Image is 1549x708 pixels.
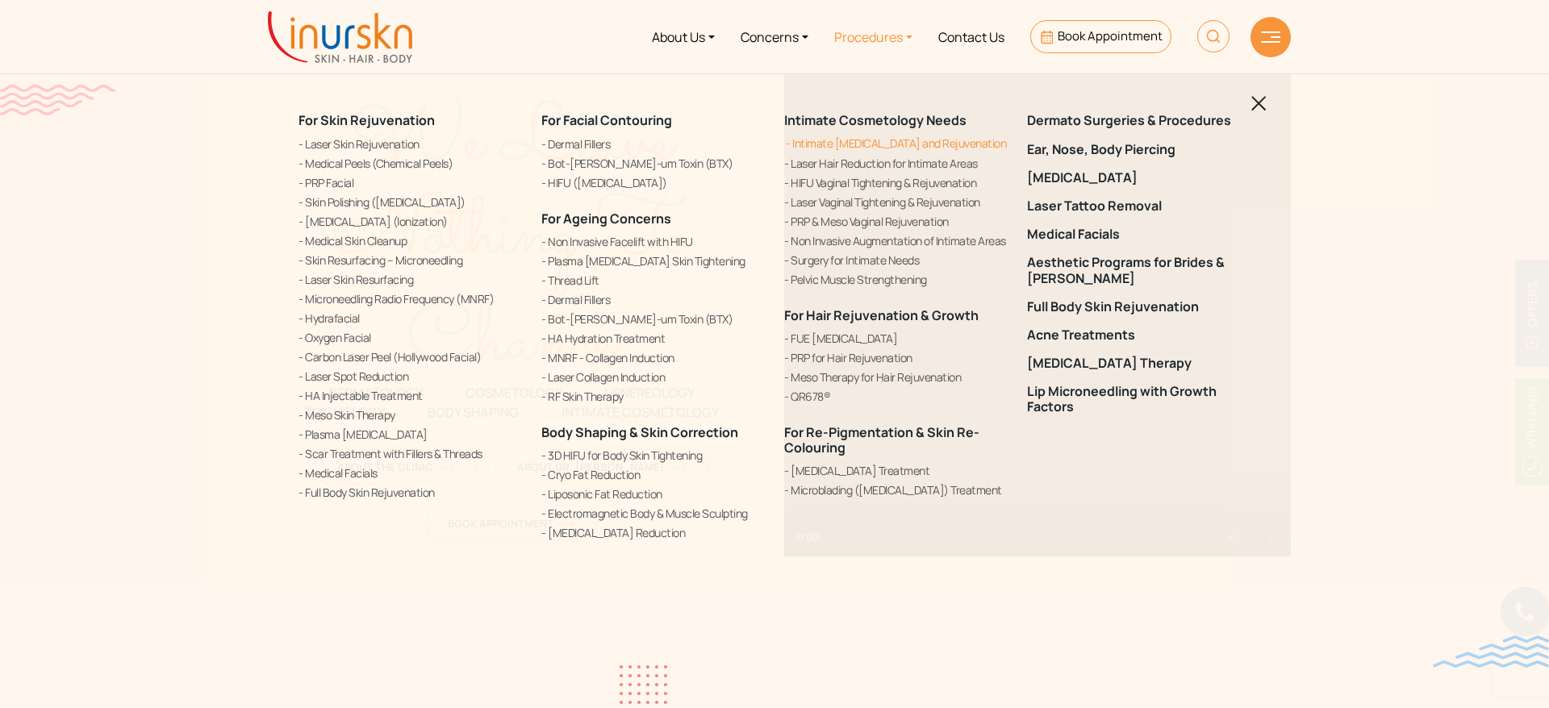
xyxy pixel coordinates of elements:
[784,387,1008,404] a: QR678®
[784,423,979,456] a: For Re-Pigmentation & Skin Re-Colouring
[1433,635,1549,668] img: bluewave
[299,212,522,229] a: [MEDICAL_DATA] (Ionization)
[541,505,765,522] a: Electromagnetic Body & Muscle Sculpting
[541,173,765,190] a: HIFU ([MEDICAL_DATA])
[1030,20,1171,53] a: Book Appointment
[541,348,765,365] a: MNRF - Collagen Induction
[299,154,522,171] a: Medical Peels (Chemical Peels)
[299,483,522,500] a: Full Body Skin Rejuvenation
[299,406,522,423] a: Meso Skin Therapy
[299,367,522,384] a: Laser Spot Reduction
[1027,141,1250,156] a: Ear, Nose, Body Piercing
[541,209,671,227] a: For Ageing Concerns
[541,310,765,327] a: Bot-[PERSON_NAME]-um Toxin (BTX)
[541,524,765,541] a: [MEDICAL_DATA] Reduction
[784,251,1008,268] a: Surgery for Intimate Needs
[784,193,1008,210] a: Laser Vaginal Tightening & Rejuvenation
[299,251,522,268] a: Skin Resurfacing – Microneedling
[541,252,765,269] a: Plasma [MEDICAL_DATA] Skin Tightening
[299,111,435,129] a: For Skin Rejuvenation
[784,270,1008,287] a: Pelvic Muscle Strengthening
[784,462,1008,479] a: [MEDICAL_DATA] Treatment
[541,466,765,483] a: Cryo Fat Reduction
[784,368,1008,385] a: Meso Therapy for Hair Rejuvenation
[925,6,1017,67] a: Contact Us
[784,154,1008,171] a: Laser Hair Reduction for Intimate Areas
[299,173,522,190] a: PRP Facial
[1027,113,1250,128] a: Dermato Surgeries & Procedures
[821,6,925,67] a: Procedures
[784,135,1008,152] a: Intimate [MEDICAL_DATA] and Rejuvenation
[784,212,1008,229] a: PRP & Meso Vaginal Rejuvenation
[299,386,522,403] a: HA Injectable Treatment
[541,368,765,385] a: Laser Collagen Induction
[541,290,765,307] a: Dermal Fillers
[1027,227,1250,242] a: Medical Facials
[541,135,765,152] a: Dermal Fillers
[639,6,728,67] a: About Us
[541,447,765,464] a: 3D HIFU for Body Skin Tightening
[1058,27,1163,44] span: Book Appointment
[299,270,522,287] a: Laser Skin Resurfacing
[541,387,765,404] a: RF Skin Therapy
[784,329,1008,346] a: FUE [MEDICAL_DATA]
[299,348,522,364] a: Carbon Laser Peel (Hollywood Facial)
[299,193,522,210] a: Skin Polishing ([MEDICAL_DATA])
[1027,298,1250,314] a: Full Body Skin Rejuvenation
[299,464,522,481] a: Medical Facials
[299,309,522,326] a: Hydrafacial
[1027,169,1250,185] a: [MEDICAL_DATA]
[784,306,979,323] a: For Hair Rejuvenation & Growth
[1027,255,1250,285] a: Aesthetic Programs for Brides & [PERSON_NAME]
[1027,384,1250,414] a: Lip Microneedling with Growth Factors
[1027,198,1250,214] a: Laser Tattoo Removal
[784,173,1008,190] a: HIFU Vaginal Tightening & Rejuvenation
[1027,356,1250,371] a: [MEDICAL_DATA] Therapy
[299,328,522,345] a: Oxygen Facial
[541,111,672,129] a: For Facial Contouring
[541,329,765,346] a: HA Hydration Treatment
[1251,96,1267,111] img: blackclosed
[784,481,1008,498] a: Microblading ([MEDICAL_DATA]) Treatment
[1261,31,1280,43] img: hamLine.svg
[268,11,412,63] img: inurskn-logo
[541,271,765,288] a: Thread Lift
[728,6,821,67] a: Concerns
[299,231,522,248] a: Medical Skin Cleanup
[784,348,1008,365] a: PRP for Hair Rejuvenation
[299,289,522,306] a: Microneedling Radio Frequency (MNRF)
[541,485,765,502] a: Liposonic Fat Reduction
[541,423,738,440] a: Body Shaping & Skin Correction
[299,425,522,442] a: Plasma [MEDICAL_DATA]
[1027,327,1250,343] a: Acne Treatments
[299,135,522,152] a: Laser Skin Rejuvenation
[784,231,1008,248] a: Non Invasive Augmentation of Intimate Areas
[1197,20,1230,52] img: HeaderSearch
[541,154,765,171] a: Bot-[PERSON_NAME]-um Toxin (BTX)
[541,232,765,249] a: Non Invasive Facelift with HIFU
[784,111,967,129] a: Intimate Cosmetology Needs
[299,444,522,461] a: Scar Treatment with Fillers & Threads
